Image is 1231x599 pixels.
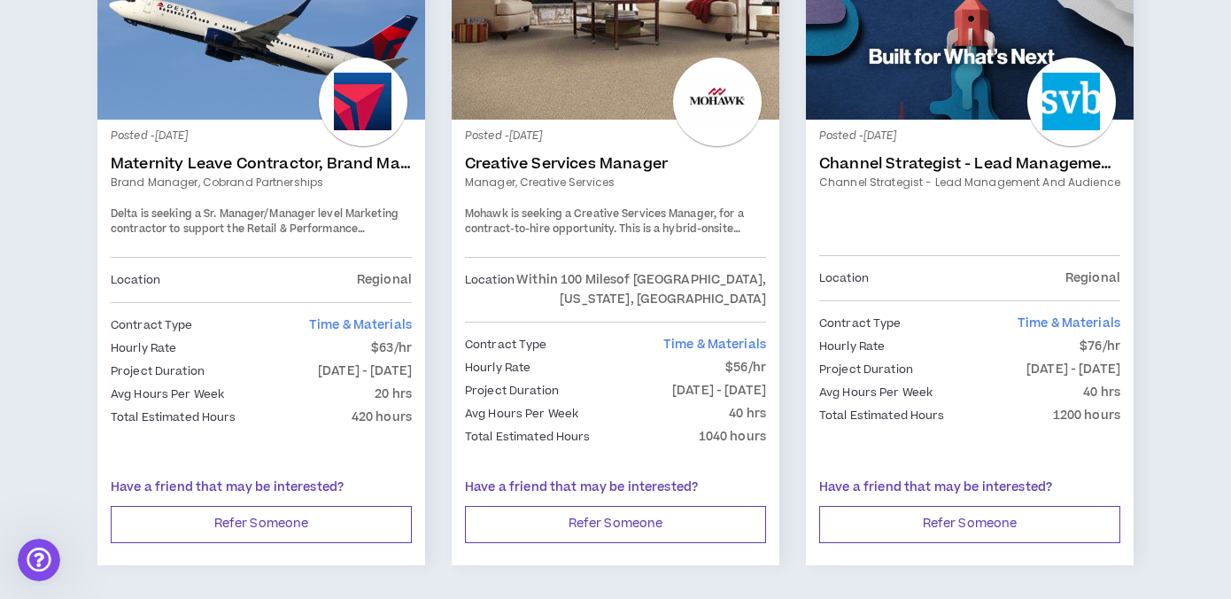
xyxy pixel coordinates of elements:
h1: Gabriella [86,9,149,22]
p: $56/hr [725,358,766,377]
div: I updated my profile, I basically did this job at Accenture. Want to show that I'm qualified. [78,122,326,175]
p: 420 hours [352,408,412,427]
p: Location [819,268,869,288]
p: Within 100 Miles of [GEOGRAPHIC_DATA], [US_STATE], [GEOGRAPHIC_DATA] [515,270,766,309]
div: Gabriella says… [14,298,340,369]
button: Refer Someone [465,506,766,543]
div: Profile image for Gabriella [50,10,79,38]
div: Just approved you! [28,308,145,326]
p: Avg Hours Per Week [819,383,933,402]
span: Delta is seeking a Sr. Manager/Manager level Marketing contractor to support the Retail & Perform... [111,206,399,268]
p: Location [465,270,515,309]
a: Manager, Creative Services [465,175,766,191]
div: Will says… [14,112,340,187]
button: Refer Someone [111,506,412,543]
p: Hourly Rate [465,358,530,377]
b: Gabriella [98,262,152,275]
button: Send a message… [304,456,332,485]
button: Gif picker [56,463,70,478]
p: Project Duration [819,360,913,379]
div: Awesome. Thanks, [PERSON_NAME]. [99,379,326,397]
p: 40 hrs [729,404,766,424]
p: Posted - [DATE] [819,128,1120,144]
div: Awesome. Thanks, [PERSON_NAME]. [85,369,340,408]
p: Active 1h ago [86,22,165,40]
p: [DATE] - [DATE] [318,362,412,381]
div: Will says… [14,54,340,112]
a: Brand Manager, Cobrand Partnerships [111,175,412,191]
p: Have a friend that may be interested? [111,478,412,497]
div: Will says… [14,369,340,429]
button: Emoji picker [27,463,42,478]
a: Channel Strategist - Lead Management and Audience [819,155,1120,173]
p: 1040 hours [699,427,766,447]
span: Time & Materials [1018,315,1120,332]
p: Total Estimated Hours [111,408,236,427]
p: 20 hrs [375,385,412,404]
p: Contract Type [465,335,547,354]
p: Location [111,270,160,290]
p: Have a friend that may be interested? [465,478,766,497]
p: Total Estimated Hours [819,406,945,425]
p: 40 hrs [1083,383,1120,402]
p: Contract Type [819,314,902,333]
div: Gabriella says… [14,257,340,298]
p: Have a friend that may be interested? [819,478,1120,497]
p: Regional [357,270,412,290]
div: Close [311,7,343,39]
p: Hourly Rate [111,338,176,358]
p: Project Duration [465,381,559,401]
div: Will says… [14,187,340,257]
p: Project Duration [111,362,205,381]
p: Hourly Rate [819,337,885,356]
p: [DATE] - [DATE] [1026,360,1120,379]
span: Mohawk is seeking a Creative Services Manager, for a contract-to-hire opportunity. This is a hybr... [465,206,747,268]
p: [DATE] - [DATE] [672,381,766,401]
div: Wondering how I might get approved quickly so I can throw in an application. [78,198,326,232]
p: Avg Hours Per Week [111,385,224,404]
p: Total Estimated Hours [465,427,591,447]
button: go back [12,7,45,41]
textarea: Message… [15,426,339,456]
div: joined the conversation [98,261,279,276]
p: Posted - [DATE] [465,128,766,144]
a: Creative Services Manager [465,155,766,173]
div: Profile image for Gabriella [75,260,93,277]
span: Time & Materials [663,336,766,354]
div: Gabriella • 1h ago [28,340,127,351]
p: Avg Hours Per Week [465,404,578,424]
p: $76/hr [1080,337,1120,356]
button: Refer Someone [819,506,1120,543]
a: Channel Strategist - Lead Management and Audience [819,175,1120,191]
a: Maternity Leave Contractor, Brand Marketing Manager (Cobrand Partnerships) [111,155,412,173]
div: Hi! I'm totally interested in this role. Leica Geosystems [78,65,326,99]
button: Home [277,7,311,41]
div: I updated my profile, I basically did this job at Accenture. Want to show that I'm qualified. [64,112,340,185]
p: Contract Type [111,315,193,335]
iframe: Intercom live chat [18,539,60,581]
div: Wondering how I might get approved quickly so I can throw in an application. [64,187,340,243]
span: Time & Materials [309,316,412,334]
p: Regional [1065,268,1120,288]
button: Upload attachment [84,463,98,478]
div: Just approved you!Gabriella • 1h ago [14,298,159,337]
p: 1200 hours [1053,406,1120,425]
div: Hi! I'm totally interested in this role. Leica Geosystems [64,54,340,110]
p: $63/hr [371,338,412,358]
p: Posted - [DATE] [111,128,412,144]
